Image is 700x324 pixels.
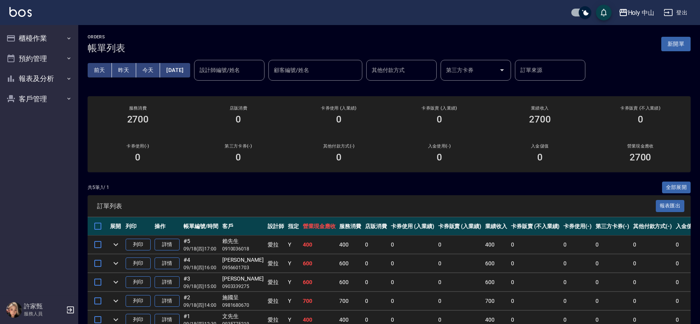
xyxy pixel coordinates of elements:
[483,273,509,292] td: 600
[88,34,125,40] h2: ORDERS
[301,273,338,292] td: 600
[660,5,691,20] button: 登出
[155,295,180,307] a: 詳情
[160,63,190,77] button: [DATE]
[662,182,691,194] button: 全部展開
[509,292,561,310] td: 0
[301,217,338,236] th: 營業現金應收
[389,273,436,292] td: 0
[483,254,509,273] td: 600
[112,63,136,77] button: 昨天
[337,236,363,254] td: 400
[561,236,594,254] td: 0
[437,114,442,125] h3: 0
[436,217,484,236] th: 卡券販賣 (入業績)
[596,5,612,20] button: save
[110,257,122,269] button: expand row
[155,239,180,251] a: 詳情
[88,184,109,191] p: 共 5 筆, 1 / 1
[3,89,75,109] button: 客戶管理
[97,202,656,210] span: 訂單列表
[561,217,594,236] th: 卡券使用(-)
[108,217,124,236] th: 展開
[656,202,685,209] a: 報表匯出
[389,292,436,310] td: 0
[110,295,122,307] button: expand row
[594,292,631,310] td: 0
[266,254,286,273] td: 愛拉
[182,254,220,273] td: #4
[184,283,218,290] p: 09/18 (四) 15:00
[631,254,674,273] td: 0
[301,254,338,273] td: 600
[9,7,32,17] img: Logo
[126,276,151,288] button: 列印
[594,273,631,292] td: 0
[286,217,301,236] th: 指定
[236,152,241,163] h3: 0
[298,144,380,149] h2: 其他付款方式(-)
[389,236,436,254] td: 0
[398,144,480,149] h2: 入金使用(-)
[88,43,125,54] h3: 帳單列表
[509,254,561,273] td: 0
[266,236,286,254] td: 愛拉
[363,236,389,254] td: 0
[301,292,338,310] td: 700
[286,254,301,273] td: Y
[301,236,338,254] td: 400
[266,217,286,236] th: 設計師
[126,257,151,270] button: 列印
[661,40,691,47] a: 新開單
[266,292,286,310] td: 愛拉
[266,273,286,292] td: 愛拉
[599,144,681,149] h2: 營業現金應收
[499,144,581,149] h2: 入金儲值
[561,254,594,273] td: 0
[363,273,389,292] td: 0
[135,152,140,163] h3: 0
[398,106,480,111] h2: 卡券販賣 (入業績)
[436,273,484,292] td: 0
[631,217,674,236] th: 其他付款方式(-)
[436,292,484,310] td: 0
[336,114,342,125] h3: 0
[561,273,594,292] td: 0
[198,106,279,111] h2: 店販消費
[389,217,436,236] th: 卡券使用 (入業績)
[337,273,363,292] td: 600
[483,292,509,310] td: 700
[286,236,301,254] td: Y
[184,264,218,271] p: 09/18 (四) 16:00
[3,49,75,69] button: 預約管理
[126,295,151,307] button: 列印
[599,106,681,111] h2: 卡券販賣 (不入業績)
[437,152,442,163] h3: 0
[363,254,389,273] td: 0
[286,292,301,310] td: Y
[182,273,220,292] td: #3
[97,144,179,149] h2: 卡券使用(-)
[656,200,685,212] button: 報表匯出
[3,68,75,89] button: 報表及分析
[337,292,363,310] td: 700
[389,254,436,273] td: 0
[136,63,160,77] button: 今天
[509,217,561,236] th: 卡券販賣 (不入業績)
[337,217,363,236] th: 服務消費
[6,302,22,318] img: Person
[222,264,264,271] p: 0956601703
[97,106,179,111] h3: 服務消費
[594,254,631,273] td: 0
[110,239,122,250] button: expand row
[594,217,631,236] th: 第三方卡券(-)
[509,273,561,292] td: 0
[88,63,112,77] button: 前天
[184,302,218,309] p: 09/18 (四) 14:00
[631,292,674,310] td: 0
[222,312,264,320] div: 文先生
[184,245,218,252] p: 09/18 (四) 17:00
[594,236,631,254] td: 0
[630,152,651,163] h3: 2700
[182,217,220,236] th: 帳單編號/時間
